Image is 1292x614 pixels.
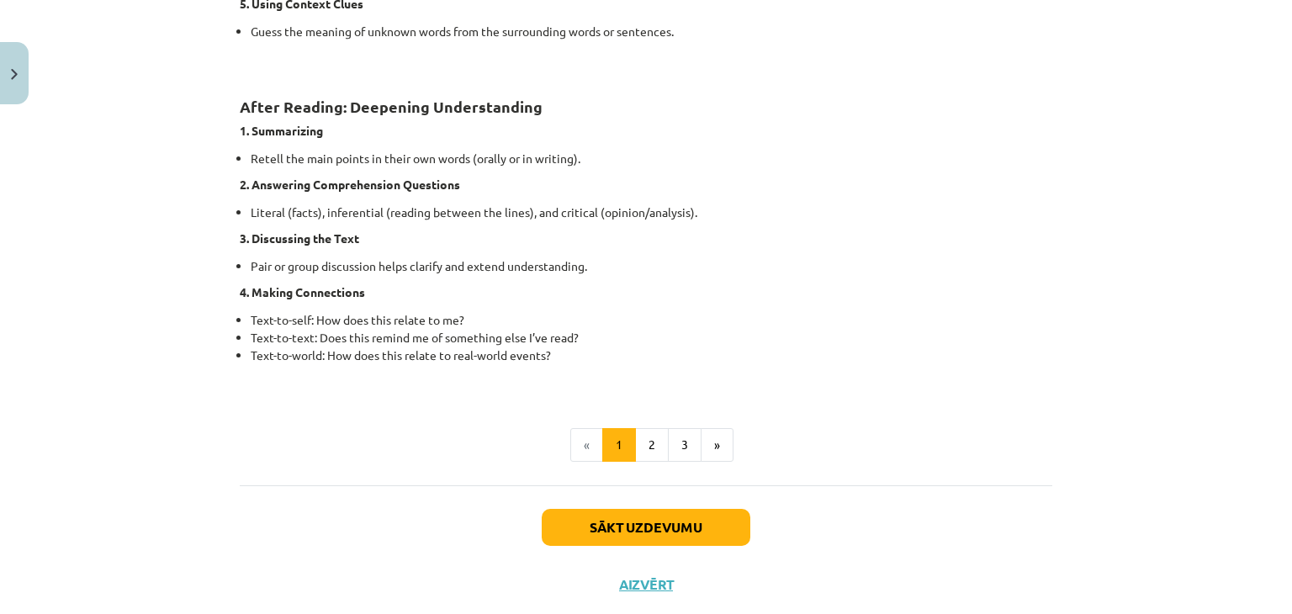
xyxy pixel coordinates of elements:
[701,428,733,462] button: »
[240,428,1052,462] nav: Page navigation example
[240,97,543,116] strong: After Reading: Deepening Understanding
[602,428,636,462] button: 1
[11,69,18,80] img: icon-close-lesson-0947bae3869378f0d4975bcd49f059093ad1ed9edebbc8119c70593378902aed.svg
[240,177,460,192] b: 2. Answering Comprehension Questions
[251,329,1052,347] li: Text-to-text: Does this remind me of something else I’ve read?
[240,230,359,246] b: 3. Discussing the Text
[251,347,1052,364] li: Text-to-world: How does this relate to real-world events?
[668,428,702,462] button: 3
[614,576,678,593] button: Aizvērt
[251,311,1052,329] li: Text-to-self: How does this relate to me?
[251,204,1052,221] li: Literal (facts), inferential (reading between the lines), and critical (opinion/analysis).
[542,509,750,546] button: Sākt uzdevumu
[240,123,323,138] b: 1. Summarizing
[251,150,1052,167] li: Retell the main points in their own words (orally or in writing).
[251,257,1052,275] li: Pair or group discussion helps clarify and extend understanding.
[251,23,1052,40] li: Guess the meaning of unknown words from the surrounding words or sentences.
[635,428,669,462] button: 2
[240,284,365,299] b: 4. Making Connections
